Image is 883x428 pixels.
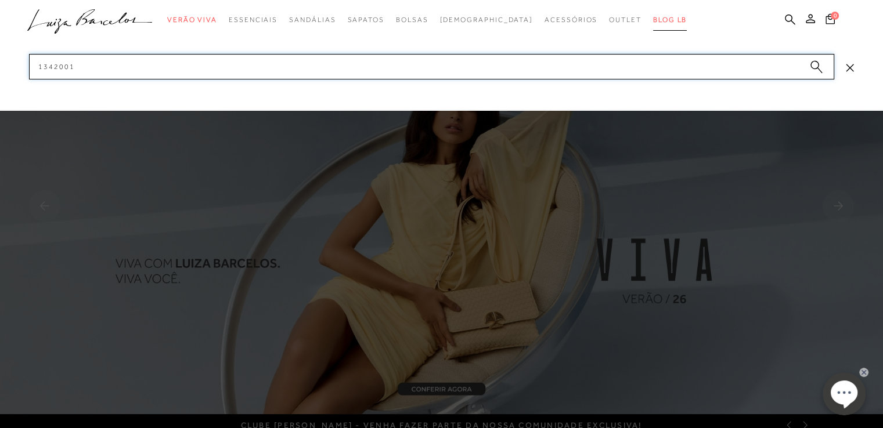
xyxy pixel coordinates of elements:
span: Acessórios [545,16,597,24]
a: categoryNavScreenReaderText [229,9,277,31]
span: Sandálias [289,16,336,24]
a: categoryNavScreenReaderText [545,9,597,31]
span: Bolsas [396,16,428,24]
span: Outlet [609,16,641,24]
input: Buscar. [29,54,834,79]
a: categoryNavScreenReaderText [289,9,336,31]
a: noSubCategoriesText [439,9,533,31]
span: 0 [831,12,839,20]
a: categoryNavScreenReaderText [396,9,428,31]
span: BLOG LB [653,16,687,24]
span: Verão Viva [167,16,217,24]
span: Sapatos [347,16,384,24]
span: Essenciais [229,16,277,24]
a: categoryNavScreenReaderText [167,9,217,31]
button: 0 [822,13,838,28]
a: categoryNavScreenReaderText [609,9,641,31]
a: BLOG LB [653,9,687,31]
span: [DEMOGRAPHIC_DATA] [439,16,533,24]
a: categoryNavScreenReaderText [347,9,384,31]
